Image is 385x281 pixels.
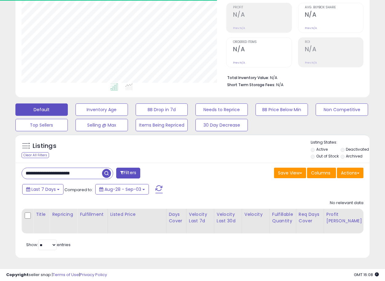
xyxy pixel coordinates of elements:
[195,103,248,116] button: Needs to Reprice
[305,11,363,19] h2: N/A
[80,211,105,218] div: Fulfillment
[305,61,317,65] small: Prev: N/A
[233,46,291,54] h2: N/A
[217,211,239,224] div: Velocity Last 30d
[227,82,275,87] b: Short Term Storage Fees:
[244,211,267,218] div: Velocity
[233,6,291,9] span: Profit
[15,103,68,116] button: Default
[227,75,269,80] b: Total Inventory Value:
[346,153,362,159] label: Archived
[52,211,75,218] div: Repricing
[95,184,149,195] button: Aug-28 - Sep-03
[169,211,184,224] div: Days Cover
[233,26,245,30] small: Prev: N/A
[354,272,379,278] span: 2025-09-11 16:08 GMT
[316,147,328,152] label: Active
[36,211,47,218] div: Title
[316,103,368,116] button: Non Competitive
[311,170,330,176] span: Columns
[26,242,71,248] span: Show: entries
[326,211,363,224] div: Profit [PERSON_NAME]
[80,272,107,278] a: Privacy Policy
[189,211,211,224] div: Velocity Last 7d
[31,186,56,192] span: Last 7 Days
[305,40,363,44] span: ROI
[22,152,49,158] div: Clear All Filters
[76,103,128,116] button: Inventory Age
[64,187,93,193] span: Compared to:
[316,153,339,159] label: Out of Stock
[76,119,128,131] button: Selling @ Max
[227,73,359,81] li: N/A
[15,119,68,131] button: Top Sellers
[272,211,293,224] div: Fulfillable Quantity
[22,184,63,195] button: Last 7 Days
[116,168,140,178] button: Filters
[305,26,317,30] small: Prev: N/A
[311,140,370,145] p: Listing States:
[274,168,306,178] button: Save View
[233,11,291,19] h2: N/A
[136,103,188,116] button: BB Drop in 7d
[53,272,79,278] a: Terms of Use
[233,61,245,65] small: Prev: N/A
[346,147,369,152] label: Deactivated
[299,211,321,224] div: Req Days Cover
[307,168,336,178] button: Columns
[233,40,291,44] span: Ordered Items
[330,200,363,206] div: No relevant data
[6,272,107,278] div: seller snap | |
[136,119,188,131] button: Items Being Repriced
[33,142,56,150] h5: Listings
[110,211,164,218] div: Listed Price
[256,103,308,116] button: BB Price Below Min
[195,119,248,131] button: 30 Day Decrease
[104,186,141,192] span: Aug-28 - Sep-03
[6,272,29,278] strong: Copyright
[337,168,363,178] button: Actions
[305,46,363,54] h2: N/A
[305,6,363,9] span: Avg. Buybox Share
[276,82,284,88] span: N/A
